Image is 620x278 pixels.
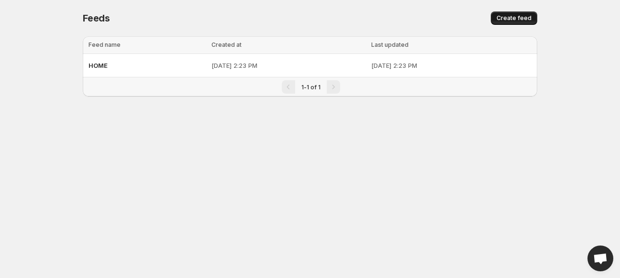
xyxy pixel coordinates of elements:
span: Feeds [83,12,110,24]
span: Feed name [89,41,121,48]
button: Create feed [491,11,537,25]
span: Create feed [497,14,531,22]
span: 1-1 of 1 [301,84,321,91]
span: Last updated [371,41,409,48]
a: Open chat [587,246,613,271]
p: [DATE] 2:23 PM [371,61,531,70]
span: HOME [89,62,108,69]
span: Created at [211,41,242,48]
nav: Pagination [83,77,537,96]
p: [DATE] 2:23 PM [211,61,365,70]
